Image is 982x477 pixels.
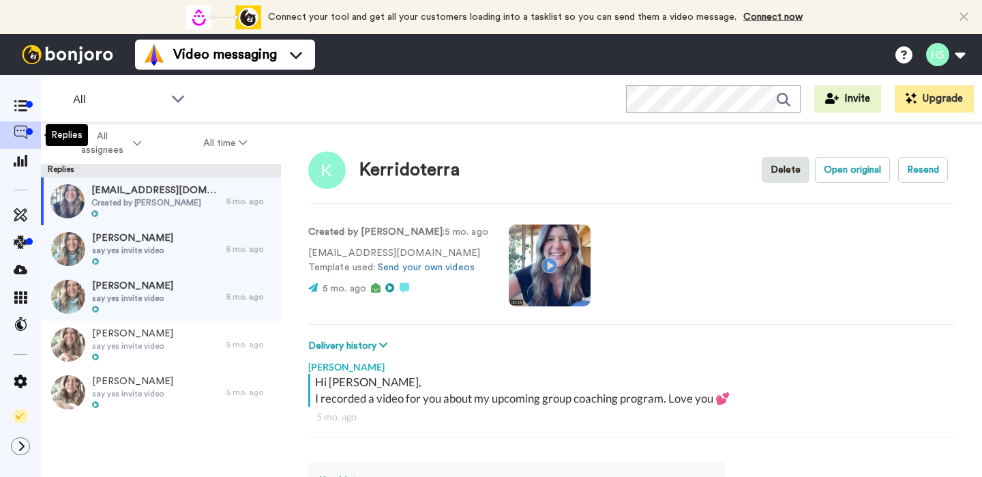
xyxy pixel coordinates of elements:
[815,157,890,183] button: Open original
[91,197,220,208] span: Created by [PERSON_NAME]
[308,151,346,189] img: Image of Kerridoterra
[186,5,261,29] div: animation
[308,338,391,353] button: Delivery history
[762,157,809,183] button: Delete
[92,231,173,245] span: [PERSON_NAME]
[75,130,130,157] span: All assignees
[743,12,803,22] a: Connect now
[92,375,173,388] span: [PERSON_NAME]
[92,279,173,293] span: [PERSON_NAME]
[92,341,173,351] span: say yes invite video
[315,374,951,407] div: Hi [PERSON_NAME], I recorded a video for you about my upcoming group coaching program. Love you 💕
[898,157,948,183] button: Resend
[92,293,173,304] span: say yes invite video
[92,245,173,256] span: say yes invite video
[308,225,488,240] p: : 5 mo. ago
[51,375,85,409] img: 7b7cdfeb-3760-4518-8378-373129b48d32-thumb.jpg
[46,124,88,146] div: Replies
[73,91,164,108] span: All
[14,409,27,423] img: Checklist.svg
[173,45,277,64] span: Video messaging
[50,184,85,218] img: a8fc9eb0-db3b-4766-a428-d935ebc804e4-thumb.jpg
[41,164,281,177] div: Replies
[41,273,281,321] a: [PERSON_NAME]say yes invite video5 mo. ago
[92,388,173,399] span: say yes invite video
[316,410,947,424] div: 5 mo. ago
[359,160,460,180] div: Kerridoterra
[378,263,475,272] a: Send your own videos
[91,184,220,197] span: [EMAIL_ADDRESS][DOMAIN_NAME]
[143,44,165,66] img: vm-color.svg
[308,227,443,237] strong: Created by [PERSON_NAME]
[41,321,281,368] a: [PERSON_NAME]say yes invite video5 mo. ago
[41,177,281,225] a: [EMAIL_ADDRESS][DOMAIN_NAME]Created by [PERSON_NAME]5 mo. ago
[308,246,488,275] p: [EMAIL_ADDRESS][DOMAIN_NAME] Template used:
[226,339,274,350] div: 5 mo. ago
[51,328,85,362] img: fc80d241-8d56-4f7c-af59-403bf5830c1f-thumb.jpg
[895,85,974,113] button: Upgrade
[226,244,274,255] div: 5 mo. ago
[226,196,274,207] div: 5 mo. ago
[16,45,119,64] img: bj-logo-header-white.svg
[44,124,173,162] button: All assignees
[308,353,955,374] div: [PERSON_NAME]
[226,387,274,398] div: 5 mo. ago
[51,280,85,314] img: 771cf874-5cdc-4306-9e31-e69def3d7063-thumb.jpg
[814,85,881,113] button: Invite
[51,232,85,266] img: 74c7d48d-922f-46d1-bab6-f4c04aa81138-thumb.jpg
[268,12,736,22] span: Connect your tool and get all your customers loading into a tasklist so you can send them a video...
[173,131,279,156] button: All time
[92,327,173,341] span: [PERSON_NAME]
[41,368,281,416] a: [PERSON_NAME]say yes invite video5 mo. ago
[323,284,366,293] span: 5 mo. ago
[226,291,274,302] div: 5 mo. ago
[41,225,281,273] a: [PERSON_NAME]say yes invite video5 mo. ago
